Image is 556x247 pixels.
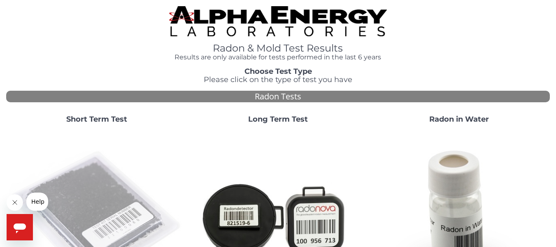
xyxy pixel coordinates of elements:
[244,67,312,76] strong: Choose Test Type
[26,193,48,211] iframe: Message from company
[169,54,386,61] h4: Results are only available for tests performed in the last 6 years
[7,194,23,211] iframe: Close message
[6,91,550,103] div: Radon Tests
[66,115,127,124] strong: Short Term Test
[204,75,352,84] span: Please click on the type of test you have
[169,43,386,54] h1: Radon & Mold Test Results
[169,6,386,36] img: TightCrop.jpg
[7,214,33,240] iframe: Button to launch messaging window
[429,115,489,124] strong: Radon in Water
[248,115,308,124] strong: Long Term Test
